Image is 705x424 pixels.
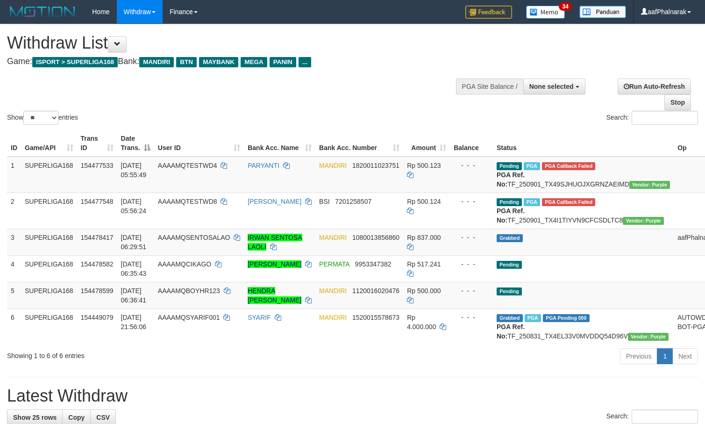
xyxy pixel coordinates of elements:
span: Rp 4.000.000 [407,314,436,331]
div: - - - [454,259,489,269]
div: - - - [454,197,489,206]
select: Showentries [23,111,58,125]
span: MANDIRI [319,314,347,321]
a: Previous [620,348,657,364]
th: Bank Acc. Name: activate to sort column ascending [244,130,315,157]
a: HENDRA [PERSON_NAME] [248,287,301,304]
span: Marked by aafmaleo [524,198,540,206]
span: [DATE] 06:35:43 [121,260,147,277]
span: Grabbed [497,234,523,242]
span: AAAAMQCIKAGO [158,260,211,268]
th: Amount: activate to sort column ascending [403,130,450,157]
span: ISPORT > SUPERLIGA168 [32,57,118,67]
span: MAYBANK [199,57,238,67]
h4: Game: Bank: [7,57,461,66]
img: Feedback.jpg [465,6,512,19]
span: AAAAMQTESTWD8 [158,198,217,205]
td: SUPERLIGA168 [21,255,77,282]
a: IRWAN SENTOSA LAOLI [248,234,302,251]
span: MEGA [241,57,267,67]
span: Rp 500.000 [407,287,441,295]
span: PERMATA [319,260,349,268]
a: PARYANTI [248,162,279,169]
input: Search: [632,410,698,424]
b: PGA Ref. No: [497,323,525,340]
span: [DATE] 05:56:24 [121,198,147,215]
img: MOTION_logo.png [7,5,78,19]
span: None selected [529,83,574,90]
span: PGA Error [542,198,595,206]
a: Next [672,348,698,364]
span: Pending [497,287,522,295]
td: 5 [7,282,21,309]
td: SUPERLIGA168 [21,193,77,229]
div: - - - [454,286,489,295]
span: Copy 1080013856860 to clipboard [352,234,399,241]
td: 2 [7,193,21,229]
span: AAAAMQTESTWD4 [158,162,217,169]
span: AAAAMQSYARIF001 [158,314,220,321]
span: Copy 1520015578673 to clipboard [352,314,399,321]
a: [PERSON_NAME] [248,260,301,268]
td: TF_250901_TX4I1TIYVN9CFCSDLTC8 [493,193,674,229]
th: ID [7,130,21,157]
b: PGA Ref. No: [497,171,525,188]
span: MANDIRI [319,162,347,169]
span: 34 [559,2,571,11]
th: Game/API: activate to sort column ascending [21,130,77,157]
span: CSV [96,414,110,421]
span: Rp 500.123 [407,162,441,169]
div: - - - [454,161,489,170]
span: [DATE] 06:36:41 [121,287,147,304]
a: [PERSON_NAME] [248,198,301,205]
th: Trans ID: activate to sort column ascending [77,130,117,157]
span: Copy [68,414,85,421]
img: Button%20Memo.svg [526,6,565,19]
span: MANDIRI [319,287,347,295]
td: TF_250831_TX4EL33V0MVDDQ54D96V [493,309,674,345]
span: 154478417 [81,234,114,241]
a: Run Auto-Refresh [618,79,691,94]
span: Pending [497,162,522,170]
div: - - - [454,233,489,242]
span: ... [299,57,311,67]
a: SYARIF [248,314,271,321]
th: User ID: activate to sort column ascending [154,130,244,157]
span: PGA Pending [543,314,590,322]
span: 154477548 [81,198,114,205]
span: Vendor URL: https://trx4.1velocity.biz [629,181,670,189]
span: Copy 9953347382 to clipboard [355,260,392,268]
span: Vendor URL: https://trx4.1velocity.biz [623,217,663,225]
td: 6 [7,309,21,345]
img: panduan.png [579,6,626,18]
th: Balance [450,130,493,157]
label: Show entries [7,111,78,125]
span: BTN [176,57,197,67]
span: Copy 1820011023751 to clipboard [352,162,399,169]
label: Search: [606,111,698,125]
th: Status [493,130,674,157]
h1: Withdraw List [7,34,461,52]
td: 4 [7,255,21,282]
th: Date Trans.: activate to sort column descending [117,130,154,157]
input: Search: [632,111,698,125]
span: Pending [497,198,522,206]
b: PGA Ref. No: [497,207,525,224]
button: None selected [523,79,585,94]
th: Bank Acc. Number: activate to sort column ascending [315,130,403,157]
span: AAAAMQSENTOSALAO [158,234,230,241]
span: Marked by aafmaleo [524,162,540,170]
span: Copy 1120016020476 to clipboard [352,287,399,295]
span: Rp 500.124 [407,198,441,205]
td: SUPERLIGA168 [21,309,77,345]
span: Grabbed [497,314,523,322]
span: PANIN [270,57,296,67]
span: 154478599 [81,287,114,295]
td: SUPERLIGA168 [21,282,77,309]
span: Rp 517.241 [407,260,441,268]
span: Marked by aafchoeunmanni [525,314,541,322]
span: Pending [497,261,522,269]
td: 3 [7,229,21,255]
span: Show 25 rows [13,414,57,421]
span: PGA Error [542,162,595,170]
